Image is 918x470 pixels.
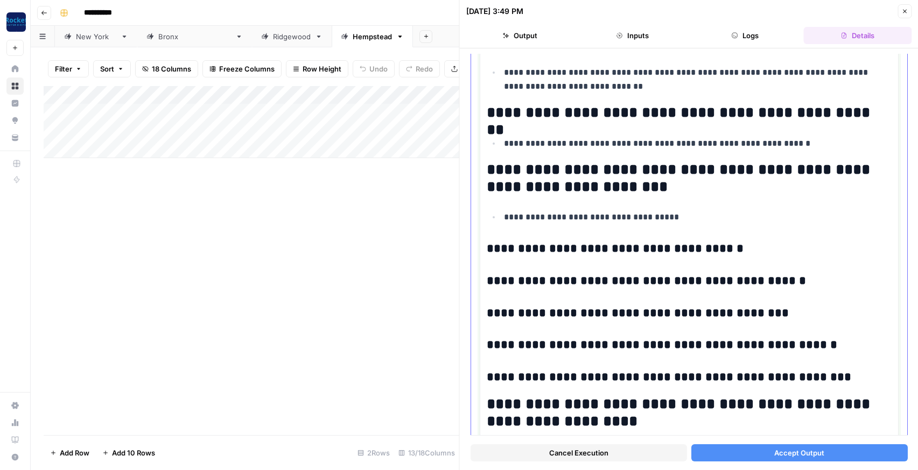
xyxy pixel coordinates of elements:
[353,60,395,77] button: Undo
[399,60,440,77] button: Redo
[6,9,24,35] button: Workspace: Rocket Pilots
[803,27,912,44] button: Details
[93,60,131,77] button: Sort
[466,27,574,44] button: Output
[6,95,24,112] a: Insights
[774,447,824,458] span: Accept Output
[353,444,394,461] div: 2 Rows
[578,27,686,44] button: Inputs
[286,60,348,77] button: Row Height
[55,26,137,47] a: [US_STATE]
[6,397,24,414] a: Settings
[152,63,191,74] span: 18 Columns
[691,27,799,44] button: Logs
[219,63,275,74] span: Freeze Columns
[202,60,282,77] button: Freeze Columns
[100,63,114,74] span: Sort
[6,112,24,129] a: Opportunities
[6,414,24,431] a: Usage
[252,26,332,47] a: Ridgewood
[549,447,608,458] span: Cancel Execution
[394,444,459,461] div: 13/18 Columns
[112,447,155,458] span: Add 10 Rows
[6,448,24,466] button: Help + Support
[416,63,433,74] span: Redo
[6,431,24,448] a: Learning Hub
[55,63,72,74] span: Filter
[135,60,198,77] button: 18 Columns
[466,6,523,17] div: [DATE] 3:49 PM
[273,31,311,42] div: Ridgewood
[332,26,413,47] a: Hempstead
[60,447,89,458] span: Add Row
[369,63,388,74] span: Undo
[44,444,96,461] button: Add Row
[303,63,341,74] span: Row Height
[48,60,89,77] button: Filter
[471,444,687,461] button: Cancel Execution
[691,444,907,461] button: Accept Output
[6,129,24,146] a: Your Data
[76,31,116,42] div: [US_STATE]
[137,26,252,47] a: [GEOGRAPHIC_DATA]
[353,31,392,42] div: Hempstead
[6,77,24,95] a: Browse
[6,60,24,77] a: Home
[6,12,26,32] img: Rocket Pilots Logo
[158,31,231,42] div: [GEOGRAPHIC_DATA]
[96,444,162,461] button: Add 10 Rows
